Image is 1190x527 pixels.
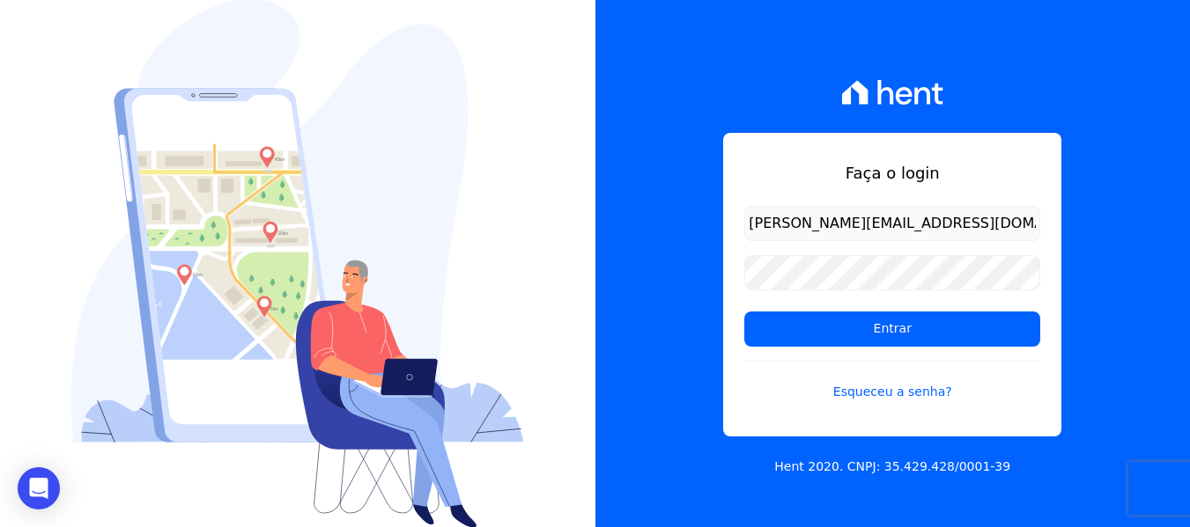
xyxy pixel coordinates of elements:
[18,467,60,509] div: Open Intercom Messenger
[744,361,1040,401] a: Esqueceu a senha?
[744,311,1040,347] input: Entrar
[774,457,1010,476] p: Hent 2020. CNPJ: 35.429.428/0001-39
[744,206,1040,241] input: Email
[744,161,1040,185] h1: Faça o login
